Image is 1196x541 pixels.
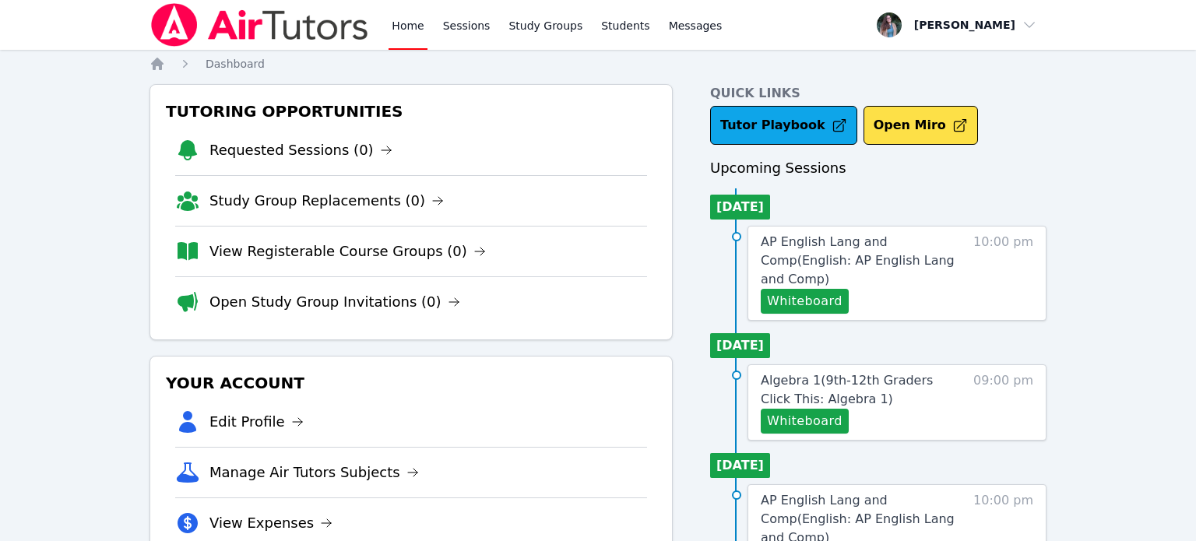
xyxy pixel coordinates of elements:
a: Algebra 1(9th-12th Graders Click This: Algebra 1) [761,371,966,409]
button: Open Miro [864,106,978,145]
span: Messages [669,18,723,33]
h3: Tutoring Opportunities [163,97,660,125]
a: Requested Sessions (0) [209,139,392,161]
li: [DATE] [710,195,770,220]
a: Edit Profile [209,411,304,433]
li: [DATE] [710,453,770,478]
a: Open Study Group Invitations (0) [209,291,460,313]
button: Whiteboard [761,289,849,314]
a: View Registerable Course Groups (0) [209,241,486,262]
a: AP English Lang and Comp(English: AP English Lang and Comp) [761,233,966,289]
span: AP English Lang and Comp ( English: AP English Lang and Comp ) [761,234,955,286]
span: Dashboard [206,58,265,70]
h4: Quick Links [710,84,1046,103]
span: 10:00 pm [973,233,1033,314]
li: [DATE] [710,333,770,358]
nav: Breadcrumb [149,56,1046,72]
a: Manage Air Tutors Subjects [209,462,419,483]
span: Algebra 1 ( 9th-12th Graders Click This: Algebra 1 ) [761,373,933,406]
a: Tutor Playbook [710,106,857,145]
button: Whiteboard [761,409,849,434]
a: Study Group Replacements (0) [209,190,444,212]
img: Air Tutors [149,3,370,47]
h3: Your Account [163,369,660,397]
a: Dashboard [206,56,265,72]
h3: Upcoming Sessions [710,157,1046,179]
a: View Expenses [209,512,332,534]
span: 09:00 pm [973,371,1033,434]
